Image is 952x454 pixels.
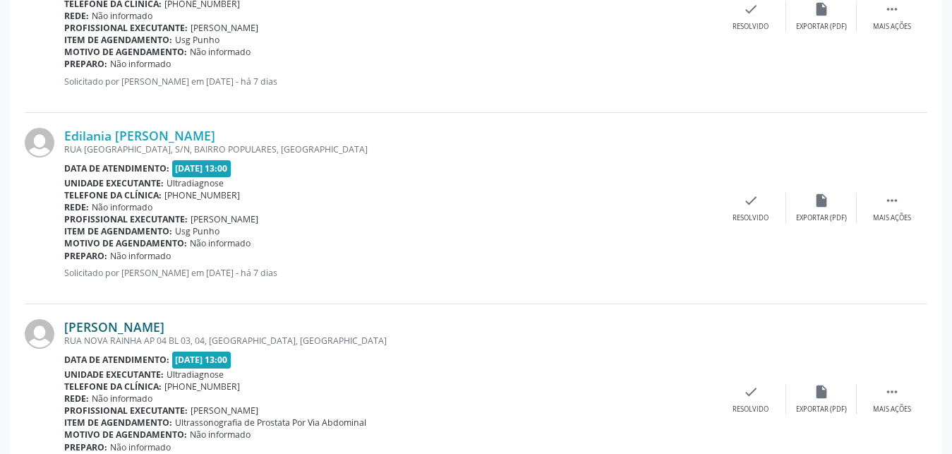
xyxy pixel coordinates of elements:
[172,160,231,177] span: [DATE] 13:00
[64,162,169,174] b: Data de atendimento:
[175,417,366,429] span: Ultrassonografia de Prostata Por Via Abdominal
[743,384,759,400] i: check
[796,22,847,32] div: Exportar (PDF)
[167,177,224,189] span: Ultradiagnose
[92,10,152,22] span: Não informado
[733,22,769,32] div: Resolvido
[884,384,900,400] i: 
[64,319,164,335] a: [PERSON_NAME]
[64,335,716,347] div: RUA NOVA RAINHA AP 04 BL 03, 04, [GEOGRAPHIC_DATA], [GEOGRAPHIC_DATA]
[64,405,188,417] b: Profissional executante:
[733,213,769,223] div: Resolvido
[64,267,716,279] p: Solicitado por [PERSON_NAME] em [DATE] - há 7 dias
[814,193,829,208] i: insert_drive_file
[884,1,900,17] i: 
[175,34,219,46] span: Usg Punho
[64,58,107,70] b: Preparo:
[64,76,716,88] p: Solicitado por [PERSON_NAME] em [DATE] - há 7 dias
[814,1,829,17] i: insert_drive_file
[175,225,219,237] span: Usg Punho
[64,393,89,405] b: Rede:
[64,225,172,237] b: Item de agendamento:
[884,193,900,208] i: 
[64,429,187,441] b: Motivo de agendamento:
[164,189,240,201] span: [PHONE_NUMBER]
[873,405,911,414] div: Mais ações
[164,381,240,393] span: [PHONE_NUMBER]
[743,1,759,17] i: check
[92,393,152,405] span: Não informado
[64,143,716,155] div: RUA [GEOGRAPHIC_DATA], S/N, BAIRRO POPULARES, [GEOGRAPHIC_DATA]
[64,237,187,249] b: Motivo de agendamento:
[733,405,769,414] div: Resolvido
[64,46,187,58] b: Motivo de agendamento:
[64,369,164,381] b: Unidade executante:
[110,58,171,70] span: Não informado
[191,405,258,417] span: [PERSON_NAME]
[190,237,251,249] span: Não informado
[190,429,251,441] span: Não informado
[873,213,911,223] div: Mais ações
[64,250,107,262] b: Preparo:
[64,417,172,429] b: Item de agendamento:
[190,46,251,58] span: Não informado
[172,352,231,368] span: [DATE] 13:00
[64,381,162,393] b: Telefone da clínica:
[191,22,258,34] span: [PERSON_NAME]
[110,441,171,453] span: Não informado
[25,128,54,157] img: img
[64,213,188,225] b: Profissional executante:
[64,441,107,453] b: Preparo:
[110,250,171,262] span: Não informado
[64,10,89,22] b: Rede:
[64,189,162,201] b: Telefone da clínica:
[167,369,224,381] span: Ultradiagnose
[873,22,911,32] div: Mais ações
[814,384,829,400] i: insert_drive_file
[64,201,89,213] b: Rede:
[796,213,847,223] div: Exportar (PDF)
[92,201,152,213] span: Não informado
[64,34,172,46] b: Item de agendamento:
[64,354,169,366] b: Data de atendimento:
[64,128,215,143] a: Edilania [PERSON_NAME]
[64,22,188,34] b: Profissional executante:
[743,193,759,208] i: check
[796,405,847,414] div: Exportar (PDF)
[191,213,258,225] span: [PERSON_NAME]
[64,177,164,189] b: Unidade executante:
[25,319,54,349] img: img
